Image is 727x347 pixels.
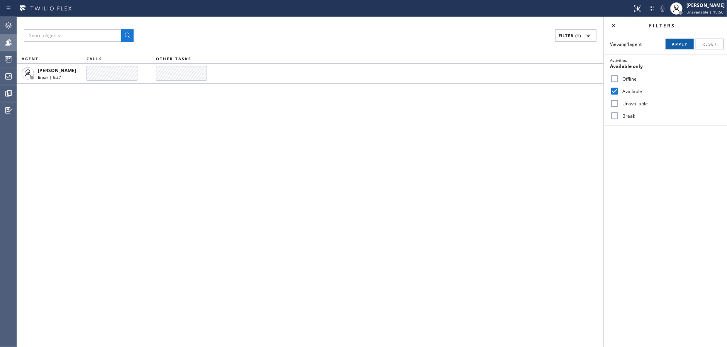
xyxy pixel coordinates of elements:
[619,100,721,107] label: Unavailable
[657,3,668,14] button: Mute
[22,56,39,61] span: AGENT
[610,41,642,47] span: Viewing agent
[666,39,694,49] button: Apply
[619,88,721,95] label: Available
[86,56,102,61] span: CALLS
[649,22,676,29] span: Filters
[702,41,717,47] span: Reset
[555,29,597,42] button: Filter (1)
[619,76,721,82] label: Offline
[672,41,688,47] span: Apply
[24,29,121,42] input: Search Agents
[686,2,725,8] div: [PERSON_NAME]
[610,58,721,63] div: Activities
[686,9,724,15] span: Unavailable | 19:50
[559,33,581,38] span: Filter (1)
[696,39,724,49] button: Reset
[156,56,191,61] span: OTHER TASKS
[38,67,76,74] span: [PERSON_NAME]
[610,63,643,69] span: Available only
[38,74,61,80] span: Break | 5:27
[627,41,629,47] strong: 1
[619,113,721,119] label: Break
